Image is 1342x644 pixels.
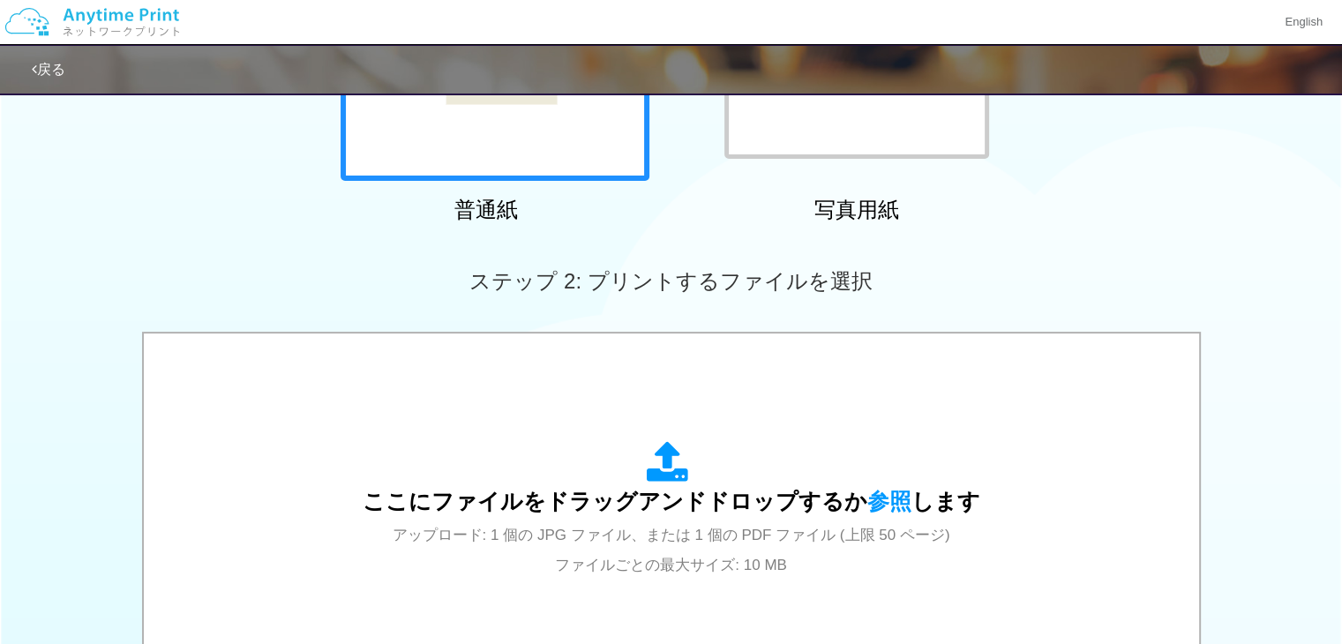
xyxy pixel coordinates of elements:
[867,489,911,513] span: 参照
[332,198,641,221] h2: 普通紙
[469,269,872,293] span: ステップ 2: プリントするファイルを選択
[702,198,1011,221] h2: 写真用紙
[32,62,65,77] a: 戻る
[363,489,980,513] span: ここにファイルをドラッグアンドドロップするか します
[393,527,950,573] span: アップロード: 1 個の JPG ファイル、または 1 個の PDF ファイル (上限 50 ページ) ファイルごとの最大サイズ: 10 MB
